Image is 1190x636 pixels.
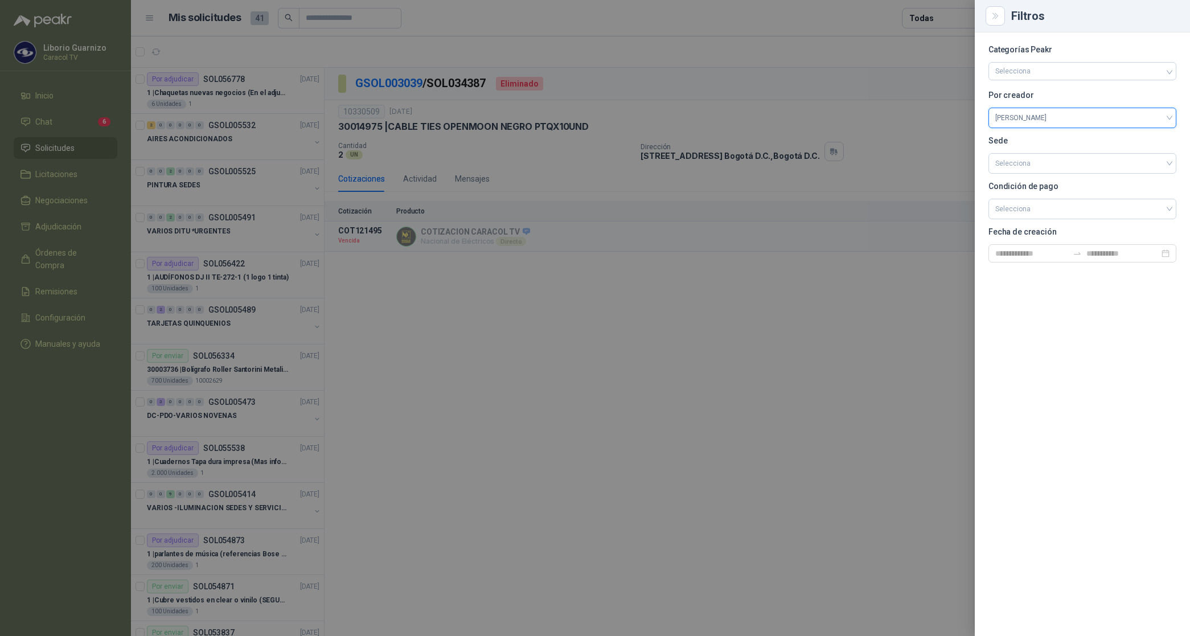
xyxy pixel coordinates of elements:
p: Condición de pago [988,183,1176,190]
button: Close [988,9,1002,23]
p: Fecha de creación [988,228,1176,235]
span: Liborio Guarnizo [995,109,1170,126]
p: Categorías Peakr [988,46,1176,53]
div: Filtros [1011,10,1176,22]
p: Por creador [988,92,1176,99]
span: to [1073,249,1082,258]
span: swap-right [1073,249,1082,258]
p: Sede [988,137,1176,144]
